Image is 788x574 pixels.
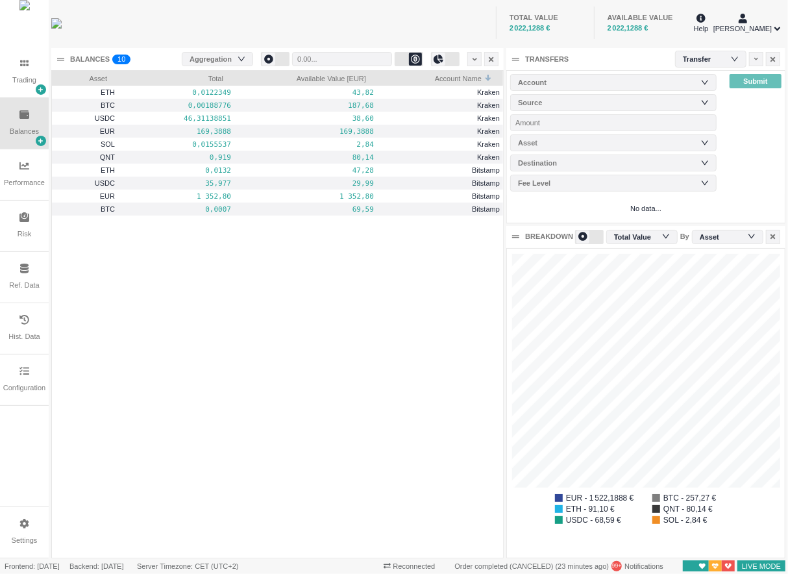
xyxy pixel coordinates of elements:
[555,516,639,524] li: USDC - 68,59 €
[123,98,231,113] pre: 0,00188776
[518,136,703,149] div: Asset
[683,49,724,69] div: Transfer
[701,158,709,167] i: icon: down
[123,163,231,178] pre: 0,0132
[701,98,709,106] i: icon: down
[123,137,231,152] pre: 0,0155537
[10,126,39,137] div: Balances
[239,202,374,217] pre: 69,59
[101,140,115,148] span: SOL
[18,229,31,240] div: Risk
[239,176,374,191] pre: 29,99
[477,127,500,135] span: Kraken
[510,12,581,23] div: TOTAL VALUE
[700,227,732,247] div: Asset
[123,202,231,217] pre: 0,0007
[239,124,374,139] pre: 169,3888
[123,124,231,139] pre: 169,3888
[379,560,440,573] span: Reconnected
[100,153,115,161] span: QNT
[123,71,223,84] span: Total
[608,24,648,32] span: 2 022,1288 €
[477,88,500,96] span: Kraken
[51,18,62,29] img: wyden_logotype_blue.svg
[239,111,374,126] pre: 38,60
[121,55,125,68] p: 0
[123,150,231,165] pre: 0,919
[477,101,500,109] span: Kraken
[477,153,500,161] span: Kraken
[239,163,374,178] pre: 47,28
[507,195,785,223] div: No data...
[238,55,245,63] i: icon: down
[680,231,689,242] span: By
[95,114,115,122] span: USDC
[9,280,39,291] div: Ref. Data
[737,560,785,573] span: LIVE MODE
[518,156,703,169] div: Destination
[117,55,121,68] p: 1
[662,232,670,241] i: icon: down
[555,494,639,502] li: EUR - 1 522,1888 €
[101,88,115,96] span: ETH
[743,76,767,87] span: Submit
[748,232,756,241] i: icon: down
[518,96,703,109] div: Source
[472,166,500,174] span: Bitstamp
[292,52,392,66] input: 0.00...
[8,331,40,342] div: Hist. Data
[454,562,553,570] span: Order completed (CANCELED)
[518,76,703,89] div: Account
[450,560,668,573] div: Notifications
[239,71,366,84] span: Available Value [EUR]
[525,54,569,65] div: TRANSFERS
[123,85,231,100] pre: 0,0122349
[239,137,374,152] pre: 2,84
[608,12,679,23] div: AVAILABLE VALUE
[731,55,739,63] i: icon: down
[239,85,374,100] pre: 43,82
[477,140,500,148] span: Kraken
[56,71,107,84] span: Asset
[123,111,231,126] pre: 46,31138851
[12,75,36,86] div: Trading
[123,189,231,204] pre: 1 352,80
[510,24,550,32] span: 2 022,1288 €
[652,494,737,502] li: BTC - 257,27 €
[694,12,709,34] div: Help
[190,53,240,66] div: Aggregation
[100,192,115,200] span: EUR
[612,562,622,571] span: 99+
[472,179,500,187] span: Bitstamp
[239,150,374,165] pre: 80,14
[713,23,772,34] span: [PERSON_NAME]
[95,179,115,187] span: USDC
[112,55,130,64] sup: 10
[555,505,639,513] li: ETH - 91,10 €
[100,127,115,135] span: EUR
[525,231,573,242] div: BREAKDOWN
[70,54,110,65] div: BALANCES
[518,177,703,190] div: Fee Level
[101,166,115,174] span: ETH
[12,535,38,546] div: Settings
[472,192,500,200] span: Bitstamp
[3,382,45,393] div: Configuration
[477,114,500,122] span: Kraken
[101,205,115,213] span: BTC
[239,189,374,204] pre: 1 352,80
[701,78,709,86] i: icon: down
[652,505,737,513] li: QNT - 80,14 €
[554,562,609,570] span: ( )
[4,177,45,188] div: Performance
[614,227,664,247] div: Total Value
[652,516,737,524] li: SOL - 2,84 €
[701,179,709,187] i: icon: down
[382,71,482,84] span: Account Name
[472,205,500,213] span: Bitstamp
[701,138,709,147] i: icon: down
[239,98,374,113] pre: 187,68
[510,114,717,131] input: Amount
[101,101,115,109] span: BTC
[123,176,231,191] pre: 35,977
